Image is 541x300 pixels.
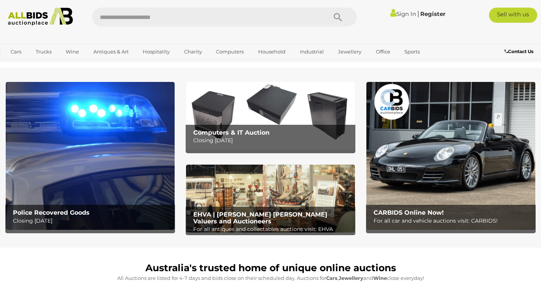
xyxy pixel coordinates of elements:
[9,263,532,273] h1: Australia's trusted home of unique online auctions
[505,47,535,56] a: Contact Us
[390,10,416,17] a: Sign In
[193,136,352,145] p: Closing [DATE]
[6,82,175,230] a: Police Recovered Goods Police Recovered Goods Closing [DATE]
[4,8,77,26] img: Allbids.com.au
[489,8,538,23] a: Sell with us
[31,46,57,58] a: Trucks
[399,46,425,58] a: Sports
[186,165,355,232] img: EHVA | Evans Hastings Valuers and Auctioneers
[6,58,69,71] a: [GEOGRAPHIC_DATA]
[211,46,249,58] a: Computers
[366,82,535,230] img: CARBIDS Online Now!
[13,216,171,226] p: Closing [DATE]
[13,209,90,216] b: Police Recovered Goods
[339,275,363,281] strong: Jewellery
[420,10,445,17] a: Register
[374,209,444,216] b: CARBIDS Online Now!
[505,49,533,54] b: Contact Us
[193,225,352,234] p: For all antiques and collectables auctions visit: EHVA
[61,46,84,58] a: Wine
[9,274,532,283] p: All Auctions are listed for 4-7 days and bids close on their scheduled day. Auctions for , and cl...
[6,46,26,58] a: Cars
[373,275,387,281] strong: Wine
[193,129,270,136] b: Computers & IT Auction
[6,82,175,230] img: Police Recovered Goods
[366,82,535,230] a: CARBIDS Online Now! CARBIDS Online Now! For all car and vehicle auctions visit: CARBIDS!
[295,46,329,58] a: Industrial
[193,211,327,225] b: EHVA | [PERSON_NAME] [PERSON_NAME] Valuers and Auctioneers
[186,82,355,149] a: Computers & IT Auction Computers & IT Auction Closing [DATE]
[179,46,207,58] a: Charity
[371,46,395,58] a: Office
[186,165,355,232] a: EHVA | Evans Hastings Valuers and Auctioneers EHVA | [PERSON_NAME] [PERSON_NAME] Valuers and Auct...
[333,46,366,58] a: Jewellery
[186,82,355,149] img: Computers & IT Auction
[88,46,134,58] a: Antiques & Art
[138,46,175,58] a: Hospitality
[253,46,290,58] a: Household
[319,8,357,27] button: Search
[326,275,338,281] strong: Cars
[374,216,532,226] p: For all car and vehicle auctions visit: CARBIDS!
[417,9,419,18] span: |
